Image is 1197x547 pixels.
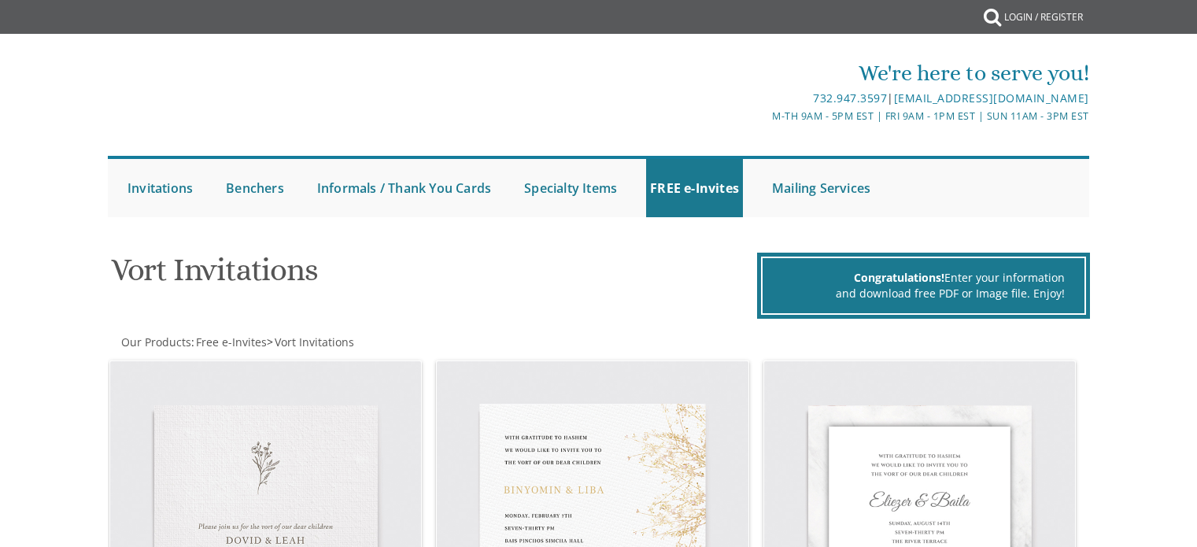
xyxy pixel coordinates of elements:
a: Vort Invitations [273,334,354,349]
span: Free e-Invites [196,334,267,349]
span: Vort Invitations [275,334,354,349]
h1: Vort Invitations [111,253,753,299]
a: Our Products [120,334,191,349]
a: Mailing Services [768,159,874,217]
span: > [267,334,354,349]
span: Congratulations! [854,270,944,285]
div: Enter your information [782,270,1065,286]
a: Invitations [124,159,197,217]
a: [EMAIL_ADDRESS][DOMAIN_NAME] [894,91,1089,105]
div: M-Th 9am - 5pm EST | Fri 9am - 1pm EST | Sun 11am - 3pm EST [436,108,1089,124]
a: Free e-Invites [194,334,267,349]
div: | [436,89,1089,108]
a: FREE e-Invites [646,159,743,217]
div: We're here to serve you! [436,57,1089,89]
a: Benchers [222,159,288,217]
a: Specialty Items [520,159,621,217]
div: and download free PDF or Image file. Enjoy! [782,286,1065,301]
div: : [108,334,599,350]
a: Informals / Thank You Cards [313,159,495,217]
a: 732.947.3597 [813,91,887,105]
